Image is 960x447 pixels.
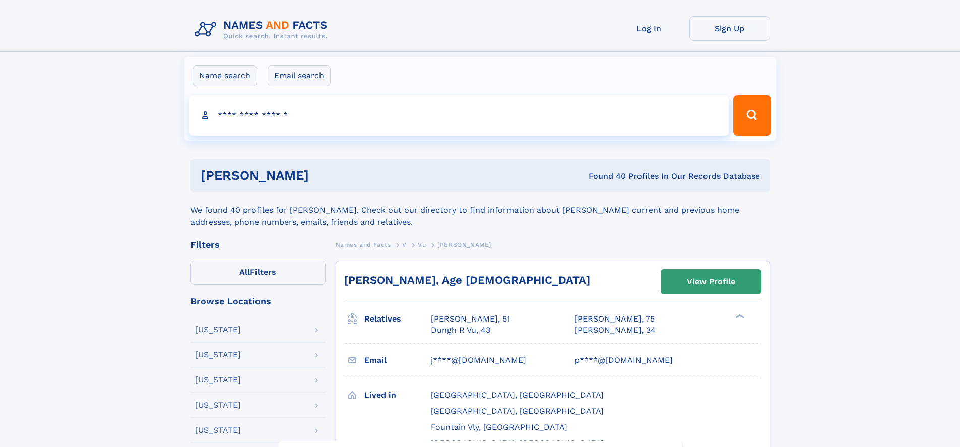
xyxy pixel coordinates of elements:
[437,241,491,248] span: [PERSON_NAME]
[268,65,331,86] label: Email search
[189,95,729,136] input: search input
[364,310,431,328] h3: Relatives
[364,352,431,369] h3: Email
[574,325,656,336] a: [PERSON_NAME], 34
[687,270,735,293] div: View Profile
[609,16,689,41] a: Log In
[193,65,257,86] label: Name search
[190,297,326,306] div: Browse Locations
[431,390,604,400] span: [GEOGRAPHIC_DATA], [GEOGRAPHIC_DATA]
[733,95,771,136] button: Search Button
[431,325,490,336] a: Dungh R Vu, 43
[239,267,250,277] span: All
[344,274,590,286] a: [PERSON_NAME], Age [DEMOGRAPHIC_DATA]
[190,240,326,249] div: Filters
[190,261,326,285] label: Filters
[574,313,655,325] a: [PERSON_NAME], 75
[402,241,407,248] span: V
[661,270,761,294] a: View Profile
[364,387,431,404] h3: Lived in
[431,422,567,432] span: Fountain Vly, [GEOGRAPHIC_DATA]
[195,326,241,334] div: [US_STATE]
[195,351,241,359] div: [US_STATE]
[418,241,426,248] span: Vu
[190,16,336,43] img: Logo Names and Facts
[195,376,241,384] div: [US_STATE]
[418,238,426,251] a: Vu
[449,171,760,182] div: Found 40 Profiles In Our Records Database
[195,401,241,409] div: [US_STATE]
[431,406,604,416] span: [GEOGRAPHIC_DATA], [GEOGRAPHIC_DATA]
[733,313,745,320] div: ❯
[201,169,449,182] h1: [PERSON_NAME]
[190,192,770,228] div: We found 40 profiles for [PERSON_NAME]. Check out our directory to find information about [PERSON...
[431,313,510,325] a: [PERSON_NAME], 51
[402,238,407,251] a: V
[689,16,770,41] a: Sign Up
[195,426,241,434] div: [US_STATE]
[336,238,391,251] a: Names and Facts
